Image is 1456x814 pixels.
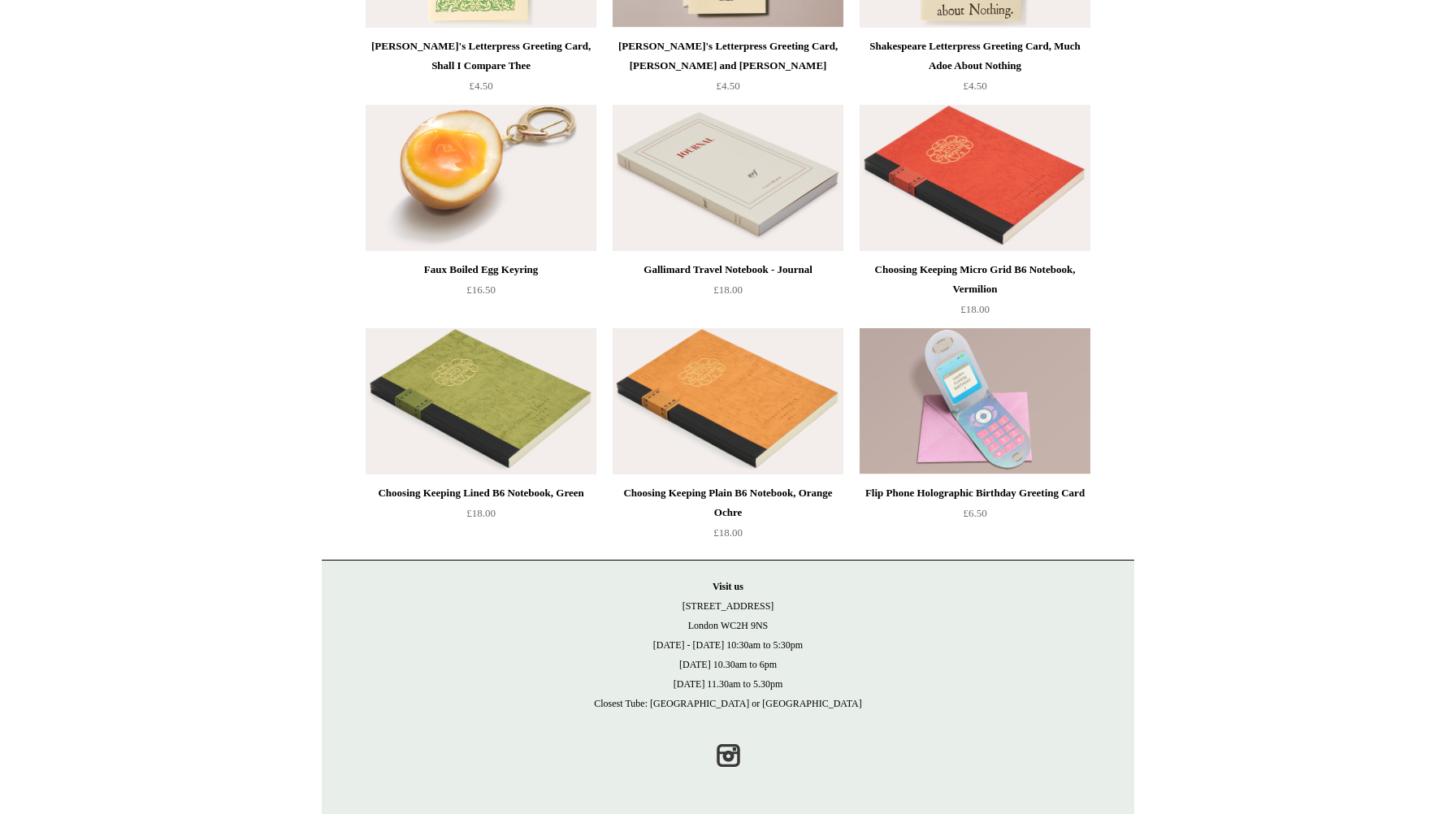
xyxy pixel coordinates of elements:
[963,80,986,92] span: £4.50
[366,483,596,550] a: Choosing Keeping Lined B6 Notebook, Green £18.00
[366,37,596,103] a: [PERSON_NAME]'s Letterpress Greeting Card, Shall I Compare Thee £4.50
[613,483,843,550] a: Choosing Keeping Plain B6 Notebook, Orange Ochre £18.00
[860,105,1090,251] img: Choosing Keeping Micro Grid B6 Notebook, Vermilion
[860,328,1090,474] img: Flip Phone Holographic Birthday Greeting Card
[713,526,743,539] span: £18.00
[466,284,496,296] span: £16.50
[710,738,746,773] a: Instagram
[613,328,843,474] a: Choosing Keeping Plain B6 Notebook, Orange Ochre Choosing Keeping Plain B6 Notebook, Orange Ochre
[864,483,1086,503] div: Flip Phone Holographic Birthday Greeting Card
[370,260,592,279] div: Faux Boiled Egg Keyring
[864,260,1086,299] div: Choosing Keeping Micro Grid B6 Notebook, Vermilion
[860,260,1090,327] a: Choosing Keeping Micro Grid B6 Notebook, Vermilion £18.00
[864,37,1086,76] div: Shakespeare Letterpress Greeting Card, Much Adoe About Nothing
[617,483,839,522] div: Choosing Keeping Plain B6 Notebook, Orange Ochre
[617,260,839,279] div: Gallimard Travel Notebook - Journal
[716,80,739,92] span: £4.50
[338,577,1118,713] p: [STREET_ADDRESS] London WC2H 9NS [DATE] - [DATE] 10:30am to 5:30pm [DATE] 10.30am to 6pm [DATE] 1...
[613,37,843,103] a: [PERSON_NAME]'s Letterpress Greeting Card, [PERSON_NAME] and [PERSON_NAME] £4.50
[366,328,596,474] img: Choosing Keeping Lined B6 Notebook, Green
[613,105,843,251] a: Gallimard Travel Notebook - Journal Gallimard Travel Notebook - Journal
[963,507,986,519] span: £6.50
[366,260,596,327] a: Faux Boiled Egg Keyring £16.50
[613,260,843,327] a: Gallimard Travel Notebook - Journal £18.00
[860,37,1090,103] a: Shakespeare Letterpress Greeting Card, Much Adoe About Nothing £4.50
[366,105,596,251] img: Faux Boiled Egg Keyring
[370,37,592,76] div: [PERSON_NAME]'s Letterpress Greeting Card, Shall I Compare Thee
[860,483,1090,550] a: Flip Phone Holographic Birthday Greeting Card £6.50
[860,105,1090,251] a: Choosing Keeping Micro Grid B6 Notebook, Vermilion Choosing Keeping Micro Grid B6 Notebook, Vermi...
[366,328,596,474] a: Choosing Keeping Lined B6 Notebook, Green Choosing Keeping Lined B6 Notebook, Green
[469,80,492,92] span: £4.50
[613,105,843,251] img: Gallimard Travel Notebook - Journal
[466,507,496,519] span: £18.00
[713,581,743,592] strong: Visit us
[366,105,596,251] a: Faux Boiled Egg Keyring Faux Boiled Egg Keyring
[617,37,839,76] div: [PERSON_NAME]'s Letterpress Greeting Card, [PERSON_NAME] and [PERSON_NAME]
[370,483,592,503] div: Choosing Keeping Lined B6 Notebook, Green
[613,328,843,474] img: Choosing Keeping Plain B6 Notebook, Orange Ochre
[960,303,990,315] span: £18.00
[713,284,743,296] span: £18.00
[860,328,1090,474] a: Flip Phone Holographic Birthday Greeting Card Flip Phone Holographic Birthday Greeting Card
